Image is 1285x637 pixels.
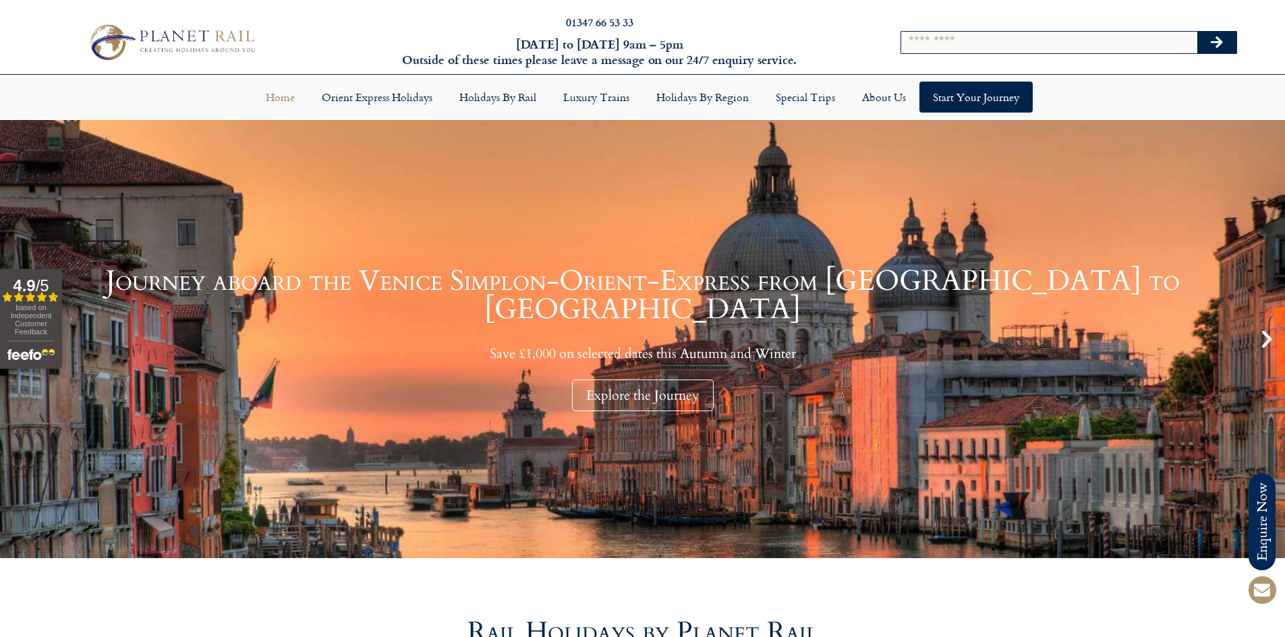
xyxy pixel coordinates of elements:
[762,82,849,113] a: Special Trips
[572,380,714,411] div: Explore the Journey
[7,82,1278,113] nav: Menu
[849,82,919,113] a: About Us
[643,82,762,113] a: Holidays by Region
[550,82,643,113] a: Luxury Trains
[308,82,446,113] a: Orient Express Holidays
[1255,328,1278,351] div: Next slide
[83,20,260,63] img: Planet Rail Train Holidays Logo
[566,14,633,30] a: 01347 66 53 33
[34,345,1251,362] p: Save £1,000 on selected dates this Autumn and Winter
[446,82,550,113] a: Holidays by Rail
[919,82,1033,113] a: Start your Journey
[1197,32,1236,53] button: Search
[34,267,1251,324] h1: Journey aboard the Venice Simplon-Orient-Express from [GEOGRAPHIC_DATA] to [GEOGRAPHIC_DATA]
[346,36,853,68] h6: [DATE] to [DATE] 9am – 5pm Outside of these times please leave a message on our 24/7 enquiry serv...
[252,82,308,113] a: Home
